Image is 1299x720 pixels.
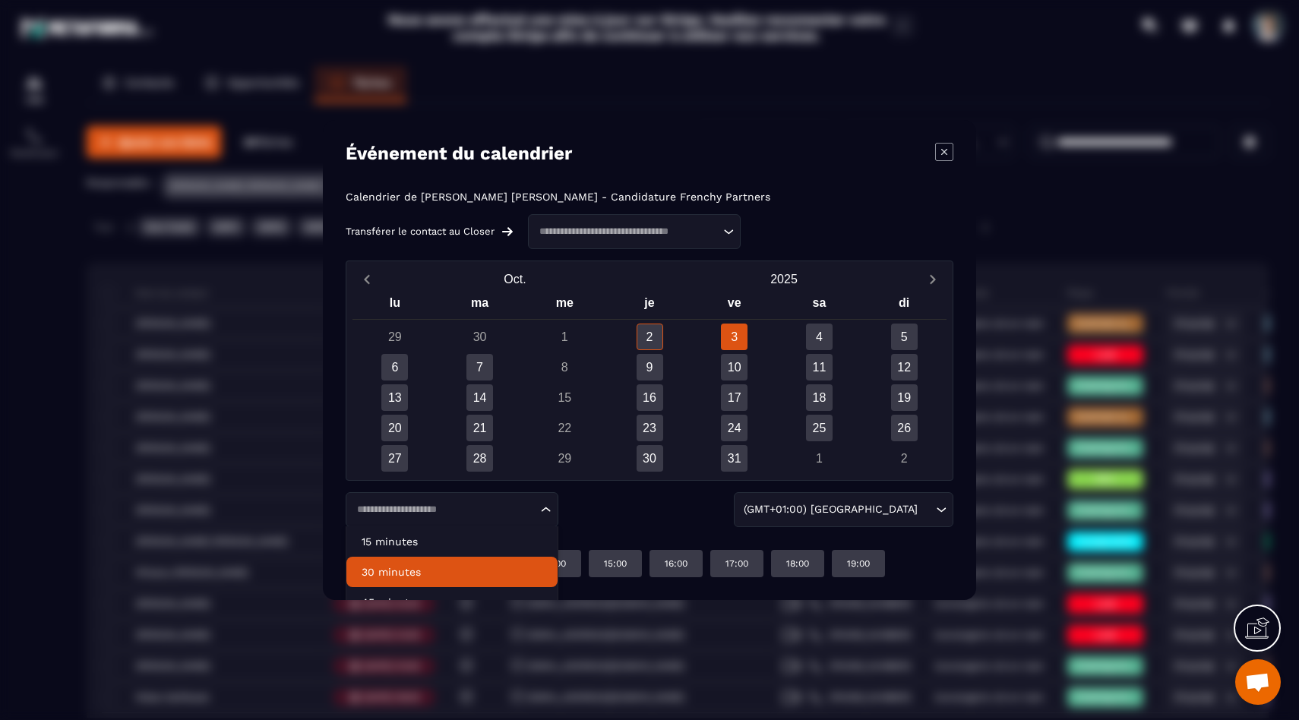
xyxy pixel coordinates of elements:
[725,557,748,570] p: 17:00
[891,384,918,411] div: 19
[352,502,537,517] input: Search for option
[637,445,663,472] div: 30
[346,143,572,164] h4: Événement du calendrier
[362,564,542,579] p: 30 minutes
[891,415,918,441] div: 26
[346,191,770,203] p: Calendrier de [PERSON_NAME] [PERSON_NAME] - Candidature Frenchy Partners
[466,445,493,472] div: 28
[1235,659,1281,705] div: Ouvrir le chat
[637,384,663,411] div: 16
[918,269,947,289] button: Next month
[528,214,741,249] div: Search for option
[534,224,719,239] input: Search for option
[847,557,870,570] p: 19:00
[861,292,947,319] div: di
[806,354,833,381] div: 11
[381,324,408,350] div: 29
[466,324,493,350] div: 30
[806,445,833,472] div: 1
[552,324,578,350] div: 1
[552,415,578,441] div: 22
[381,266,649,292] button: Open months overlay
[891,445,918,472] div: 2
[806,384,833,411] div: 18
[734,492,953,527] div: Search for option
[346,226,495,238] p: Transférer le contact au Closer
[362,595,542,610] p: 45 minutes
[381,415,408,441] div: 20
[721,354,747,381] div: 10
[552,384,578,411] div: 15
[522,292,607,319] div: me
[665,557,687,570] p: 16:00
[381,354,408,381] div: 6
[721,384,747,411] div: 17
[346,492,558,527] div: Search for option
[604,557,627,570] p: 15:00
[891,354,918,381] div: 12
[721,415,747,441] div: 24
[352,324,947,472] div: Calendar days
[552,445,578,472] div: 29
[649,266,918,292] button: Open years overlay
[637,324,663,350] div: 2
[777,292,862,319] div: sa
[438,292,523,319] div: ma
[352,269,381,289] button: Previous month
[466,415,493,441] div: 21
[721,324,747,350] div: 3
[381,384,408,411] div: 13
[786,557,809,570] p: 18:00
[607,292,692,319] div: je
[466,354,493,381] div: 7
[352,292,947,472] div: Calendar wrapper
[552,354,578,381] div: 8
[466,384,493,411] div: 14
[637,354,663,381] div: 9
[352,292,438,319] div: lu
[692,292,777,319] div: ve
[637,415,663,441] div: 23
[806,324,833,350] div: 4
[740,501,921,518] span: (GMT+01:00) [GEOGRAPHIC_DATA]
[891,324,918,350] div: 5
[921,501,932,518] input: Search for option
[381,445,408,472] div: 27
[362,534,542,549] p: 15 minutes
[806,415,833,441] div: 25
[721,445,747,472] div: 31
